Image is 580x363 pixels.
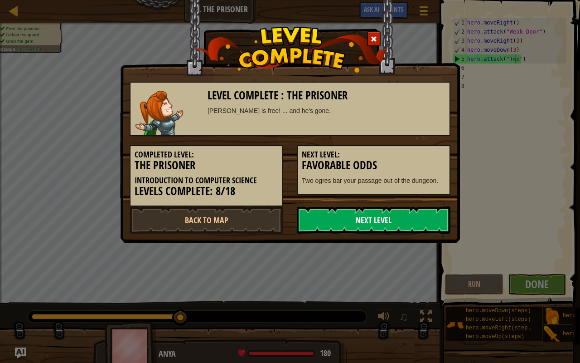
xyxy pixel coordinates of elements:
[302,159,445,172] h3: Favorable Odds
[130,206,283,234] a: Back to Map
[135,185,278,197] h3: Levels Complete: 8/18
[135,150,278,159] h5: Completed Level:
[135,91,184,135] img: captain.png
[302,176,445,185] p: Two ogres bar your passage out of the dungeon.
[208,106,445,115] div: [PERSON_NAME] is free! ... and he's gone.
[135,159,278,172] h3: The Prisoner
[297,206,450,234] a: Next Level
[193,27,387,73] img: level_complete.png
[135,176,278,185] h5: Introduction to Computer Science
[302,150,445,159] h5: Next Level:
[208,89,445,102] h3: Level Complete : The Prisoner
